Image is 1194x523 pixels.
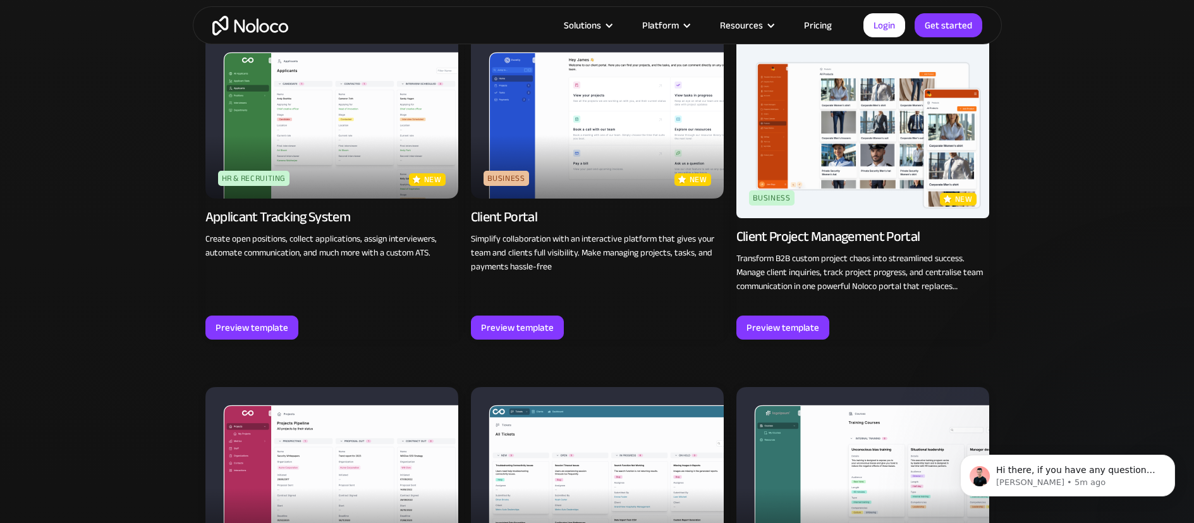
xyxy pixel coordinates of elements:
div: Resources [704,17,788,34]
a: Login [863,13,905,37]
p: Create open positions, collect applications, assign interviewers, automate communication, and muc... [205,232,458,260]
p: new [690,173,707,186]
a: BusinessnewClient PortalSimplify collaboration with an interactive platform that gives your team ... [471,34,724,340]
a: BusinessnewClient Project Management PortalTransform B2B custom project chaos into streamlined su... [736,34,989,340]
p: new [955,193,973,206]
div: Preview template [746,319,819,336]
a: HR & RecruitingnewApplicant Tracking SystemCreate open positions, collect applications, assign in... [205,34,458,340]
div: Solutions [548,17,626,34]
div: Applicant Tracking System [205,208,351,226]
div: Business [484,171,529,186]
p: new [424,173,442,186]
p: Simplify collaboration with an interactive platform that gives your team and clients full visibil... [471,232,724,274]
a: Pricing [788,17,848,34]
div: Client Portal [471,208,537,226]
p: Transform B2B custom project chaos into streamlined success. Manage client inquiries, track proje... [736,252,989,293]
a: home [212,16,288,35]
div: Solutions [564,17,601,34]
div: Preview template [216,319,288,336]
iframe: Intercom notifications message [941,428,1194,517]
div: Client Project Management Portal [736,228,920,245]
div: Resources [720,17,763,34]
div: HR & Recruiting [218,171,290,186]
a: Get started [915,13,982,37]
div: Platform [642,17,679,34]
div: Platform [626,17,704,34]
div: Preview template [481,319,554,336]
div: Business [749,190,795,206]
